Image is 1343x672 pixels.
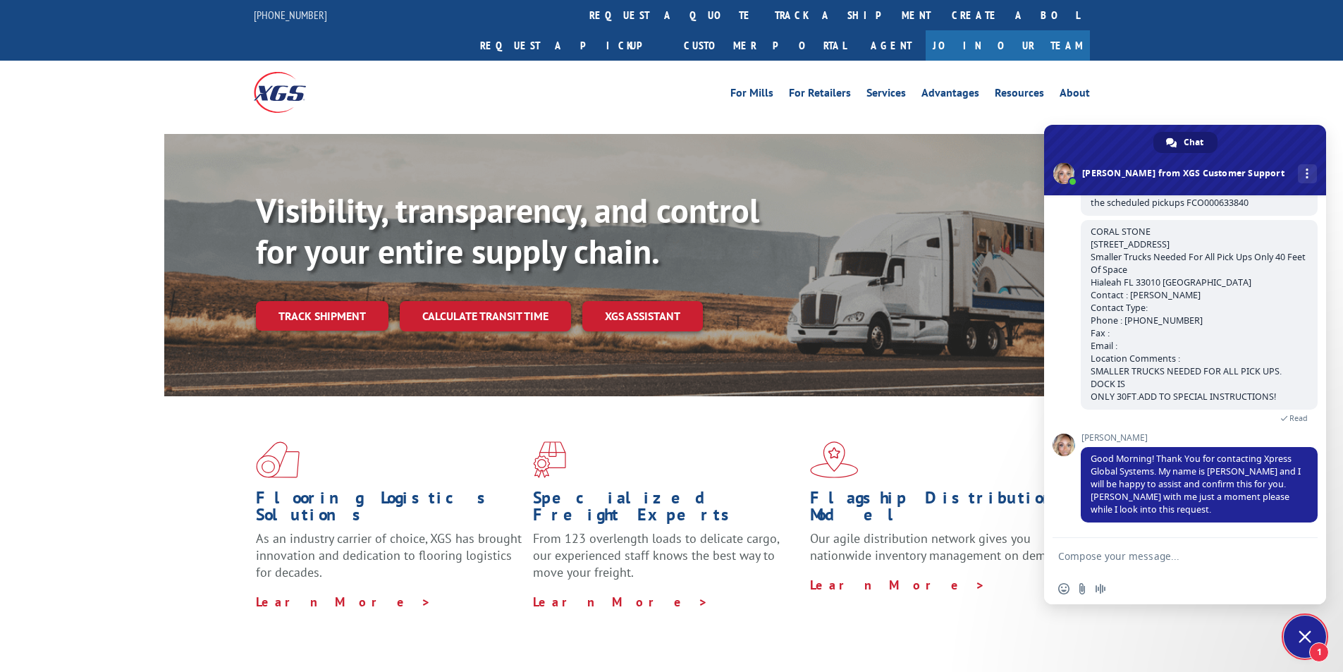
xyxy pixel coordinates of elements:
[866,87,906,103] a: Services
[926,30,1090,61] a: Join Our Team
[254,8,327,22] a: [PHONE_NUMBER]
[921,87,979,103] a: Advantages
[1081,433,1318,443] span: [PERSON_NAME]
[1091,453,1301,515] span: Good Morning! Thank You for contacting Xpress Global Systems. My name is [PERSON_NAME] and I will...
[673,30,857,61] a: Customer Portal
[256,489,522,530] h1: Flooring Logistics Solutions
[1091,226,1306,403] span: CORAL STONE [STREET_ADDRESS] Smaller Trucks Needed For All Pick Ups Only 40 Feet Of Space Hialeah...
[810,577,986,593] a: Learn More >
[256,301,388,331] a: Track shipment
[995,87,1044,103] a: Resources
[730,87,773,103] a: For Mills
[857,30,926,61] a: Agent
[1153,132,1218,153] a: Chat
[1058,538,1284,573] textarea: Compose your message...
[470,30,673,61] a: Request a pickup
[256,594,431,610] a: Learn More >
[256,530,522,580] span: As an industry carrier of choice, XGS has brought innovation and dedication to flooring logistics...
[1184,132,1203,153] span: Chat
[810,530,1069,563] span: Our agile distribution network gives you nationwide inventory management on demand.
[1309,642,1329,662] span: 1
[1289,413,1308,423] span: Read
[533,441,566,478] img: xgs-icon-focused-on-flooring-red
[1060,87,1090,103] a: About
[1058,583,1069,594] span: Insert an emoji
[789,87,851,103] a: For Retailers
[1284,616,1326,658] a: Close chat
[533,530,799,593] p: From 123 overlength loads to delicate cargo, our experienced staff knows the best way to move you...
[810,441,859,478] img: xgs-icon-flagship-distribution-model-red
[1077,583,1088,594] span: Send a file
[1095,583,1106,594] span: Audio message
[256,188,759,273] b: Visibility, transparency, and control for your entire supply chain.
[810,489,1077,530] h1: Flagship Distribution Model
[533,489,799,530] h1: Specialized Freight Experts
[400,301,571,331] a: Calculate transit time
[582,301,703,331] a: XGS ASSISTANT
[533,594,709,610] a: Learn More >
[256,441,300,478] img: xgs-icon-total-supply-chain-intelligence-red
